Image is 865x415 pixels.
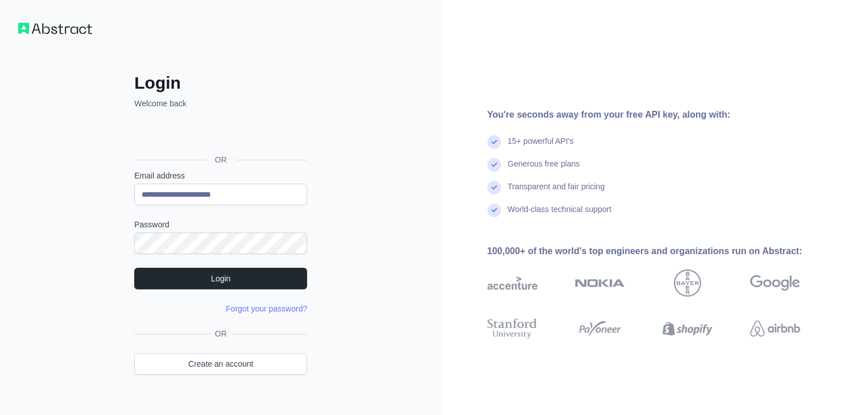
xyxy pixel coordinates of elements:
[206,154,236,165] span: OR
[487,135,501,149] img: check mark
[487,181,501,194] img: check mark
[18,23,92,34] img: Workflow
[575,269,625,297] img: nokia
[487,158,501,172] img: check mark
[134,219,307,230] label: Password
[487,108,837,122] div: You're seconds away from your free API key, along with:
[134,268,307,289] button: Login
[750,269,800,297] img: google
[508,204,612,226] div: World-class technical support
[750,316,800,341] img: airbnb
[487,269,537,297] img: accenture
[575,316,625,341] img: payoneer
[663,316,713,341] img: shopify
[134,73,307,93] h2: Login
[508,158,580,181] div: Generous free plans
[674,269,701,297] img: bayer
[134,170,307,181] label: Email address
[508,135,574,158] div: 15+ powerful API's
[134,353,307,375] a: Create an account
[487,316,537,341] img: stanford university
[487,244,837,258] div: 100,000+ of the world's top engineers and organizations run on Abstract:
[508,181,605,204] div: Transparent and fair pricing
[210,328,231,339] span: OR
[487,204,501,217] img: check mark
[134,98,307,109] p: Welcome back
[129,122,311,147] iframe: Sign in with Google Button
[226,304,307,313] a: Forgot your password?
